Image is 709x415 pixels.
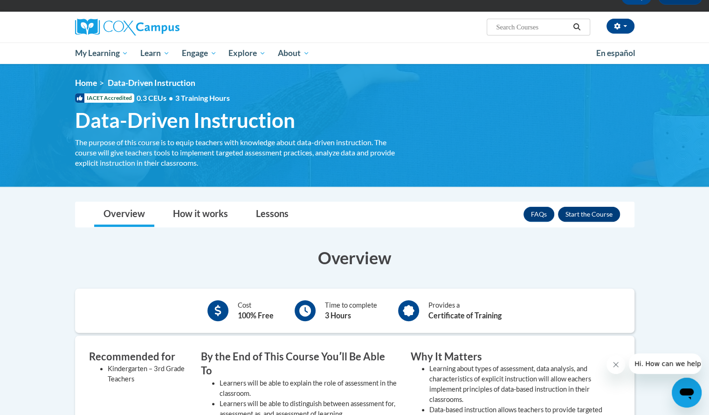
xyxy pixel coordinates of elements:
h3: Overview [75,246,634,269]
button: Account Settings [606,19,634,34]
iframe: Button to launch messaging window [672,378,702,408]
li: Learning about types of assessment, data analysis, and characteristics of explicit instruction wi... [429,364,606,405]
div: The purpose of this course is to equip teachers with knowledge about data-driven instruction. The... [75,137,397,168]
button: Enroll [558,207,620,222]
b: 3 Hours [325,311,351,320]
span: Data-Driven Instruction [108,78,195,88]
h3: By the End of This Course Youʹll Be Able To [201,350,397,379]
li: Learners will be able to explain the role of assessment in the classroom. [220,378,397,399]
span: Learn [140,48,170,59]
iframe: Message from company [629,353,702,374]
a: Learn [134,42,176,64]
input: Search Courses [495,21,570,33]
div: Provides a [428,300,502,321]
span: En español [596,48,635,58]
a: My Learning [69,42,135,64]
b: 100% Free [238,311,274,320]
span: My Learning [75,48,128,59]
span: Engage [182,48,217,59]
span: • [169,93,173,102]
a: Cox Campus [75,19,252,35]
span: Explore [228,48,266,59]
iframe: Close message [606,355,625,374]
span: About [278,48,310,59]
h3: Recommended for [89,350,187,364]
span: 3 Training Hours [175,93,230,102]
a: About [272,42,316,64]
a: Explore [222,42,272,64]
a: Home [75,78,97,88]
h3: Why It Matters [411,350,606,364]
span: Data-Driven Instruction [75,108,295,133]
div: Main menu [61,42,648,64]
img: Cox Campus [75,19,179,35]
button: Search [570,21,584,33]
a: FAQs [523,207,554,222]
div: Time to complete [325,300,377,321]
li: Kindergarten – 3rd Grade Teachers [108,364,187,384]
a: How it works [164,202,237,227]
a: Overview [94,202,154,227]
a: Lessons [247,202,298,227]
span: Hi. How can we help? [6,7,76,14]
span: 0.3 CEUs [137,93,230,103]
a: Engage [176,42,223,64]
div: Cost [238,300,274,321]
span: IACET Accredited [75,93,134,103]
a: En español [590,43,641,63]
b: Certificate of Training [428,311,502,320]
